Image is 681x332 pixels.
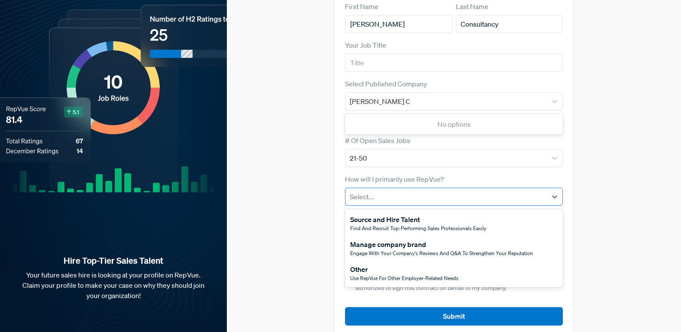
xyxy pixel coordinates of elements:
[345,54,563,72] input: Title
[345,174,444,184] label: How will I primarily use RepVue?
[456,1,489,12] label: Last Name
[350,250,533,257] span: Engage with your company's reviews and Q&A to strengthen your reputation
[350,274,458,282] span: Use RepVue for other employer-related needs
[14,270,213,301] p: Your future sales hire is looking at your profile on RepVue. Claim your profile to make your case...
[350,264,458,274] div: Other
[345,135,410,146] label: # Of Open Sales Jobs
[345,79,427,89] label: Select Published Company
[345,15,452,33] input: First Name
[350,239,533,250] div: Manage company brand
[350,225,486,232] span: Find and recruit top-performing sales professionals easily
[345,1,379,12] label: First Name
[345,307,563,326] button: Submit
[345,40,386,50] label: Your Job Title
[14,255,213,266] strong: Hire Top-Tier Sales Talent
[350,214,486,225] div: Source and Hire Talent
[456,15,563,33] input: Last Name
[345,116,563,133] div: No options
